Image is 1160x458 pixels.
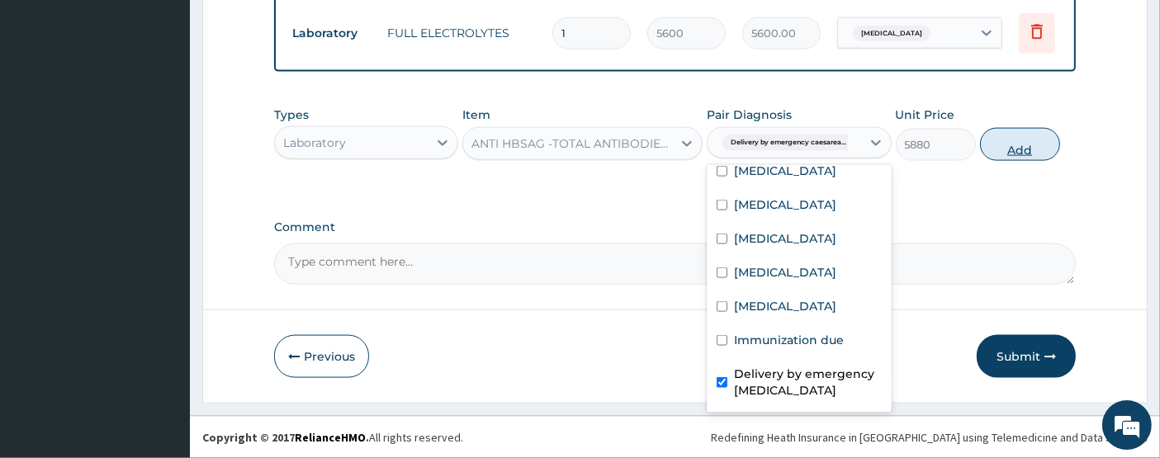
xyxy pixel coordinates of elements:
[86,92,277,114] div: Chat with us now
[853,26,930,42] span: [MEDICAL_DATA]
[190,416,1160,458] footer: All rights reserved.
[283,135,346,151] div: Laboratory
[284,18,379,49] td: Laboratory
[8,293,315,351] textarea: Type your message and hit 'Enter'
[734,163,836,179] label: [MEDICAL_DATA]
[734,230,836,247] label: [MEDICAL_DATA]
[711,429,1148,446] div: Redefining Heath Insurance in [GEOGRAPHIC_DATA] using Telemedicine and Data Science!
[734,196,836,213] label: [MEDICAL_DATA]
[471,135,674,152] div: ANTI HBSAG -TOTAL ANTIBODIES TO [MEDICAL_DATA] SURFACE ANTIGEN (QUANTITATIVE)
[896,106,955,123] label: Unit Price
[707,106,792,123] label: Pair Diagnosis
[462,106,490,123] label: Item
[274,108,309,122] label: Types
[734,366,881,399] label: Delivery by emergency [MEDICAL_DATA]
[271,8,310,48] div: Minimize live chat window
[734,332,844,348] label: Immunization due
[96,129,228,295] span: We're online!
[722,135,855,151] span: Delivery by emergency caesarea...
[977,335,1076,378] button: Submit
[295,430,366,445] a: RelianceHMO
[274,220,1077,234] label: Comment
[734,298,836,314] label: [MEDICAL_DATA]
[274,335,369,378] button: Previous
[980,128,1060,161] button: Add
[734,264,836,281] label: [MEDICAL_DATA]
[202,430,369,445] strong: Copyright © 2017 .
[31,83,67,124] img: d_794563401_company_1708531726252_794563401
[379,17,544,50] td: FULL ELECTROLYTES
